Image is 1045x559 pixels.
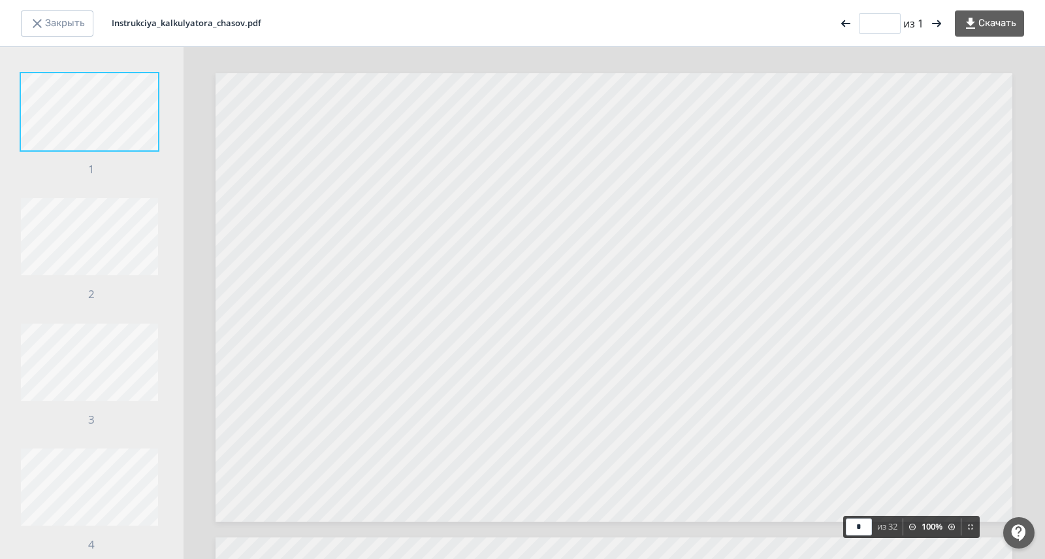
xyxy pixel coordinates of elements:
[877,520,897,534] div: из 32
[922,520,942,534] div: 100 %
[21,10,93,37] button: Закрыть
[21,198,162,302] div: 2
[21,449,162,552] div: 4
[112,17,261,30] div: Instrukciya_kalkulyatora_chasov.pdf
[838,13,944,34] div: из 1
[955,10,1024,37] button: Скачать
[21,73,162,177] div: 1
[21,324,162,428] div: 3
